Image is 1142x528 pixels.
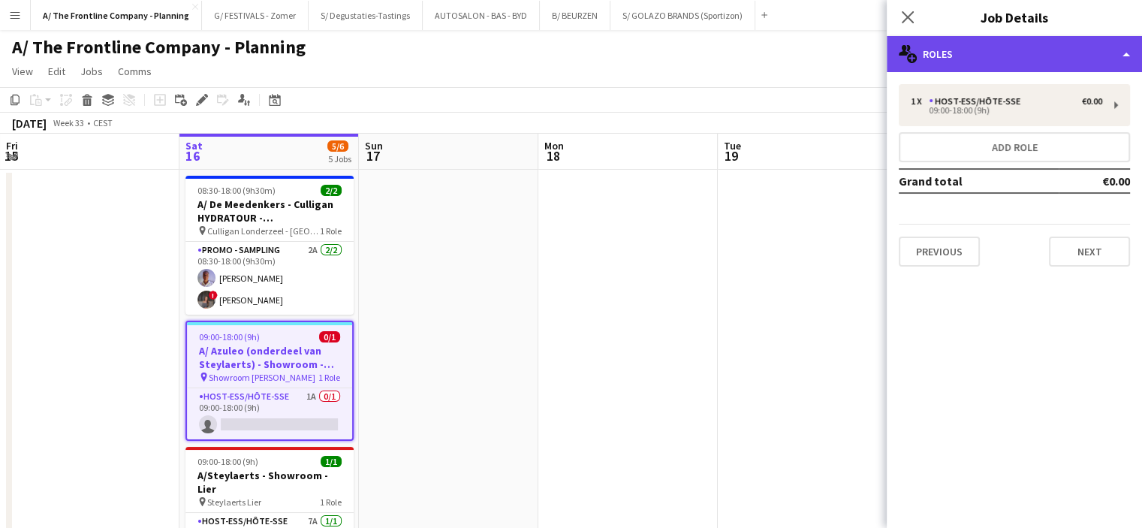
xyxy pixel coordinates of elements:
[93,117,113,128] div: CEST
[1059,169,1130,193] td: €0.00
[207,225,320,237] span: Culligan Londerzeel - [GEOGRAPHIC_DATA]
[199,331,260,342] span: 09:00-18:00 (9h)
[327,140,348,152] span: 5/6
[48,65,65,78] span: Edit
[12,65,33,78] span: View
[12,116,47,131] div: [DATE]
[185,242,354,315] app-card-role: Promo - Sampling2A2/208:30-18:00 (9h30m)[PERSON_NAME]![PERSON_NAME]
[363,147,383,164] span: 17
[929,96,1026,107] div: Host-ess/Hôte-sse
[6,139,18,152] span: Fri
[365,139,383,152] span: Sun
[321,185,342,196] span: 2/2
[197,185,276,196] span: 08:30-18:00 (9h30m)
[540,1,610,30] button: B/ BEURZEN
[31,1,202,30] button: A/ The Frontline Company - Planning
[207,496,261,508] span: Steylaerts Lier
[12,36,306,59] h1: A/ The Frontline Company - Planning
[187,344,352,371] h3: A/ Azuleo (onderdeel van Steylaerts) - Showroom - Wijnegem (28/09 + 12/10 + 19/10)
[185,321,354,441] app-job-card: 09:00-18:00 (9h)0/1A/ Azuleo (onderdeel van Steylaerts) - Showroom - Wijnegem (28/09 + 12/10 + 19...
[911,107,1102,114] div: 09:00-18:00 (9h)
[899,169,1059,193] td: Grand total
[899,237,980,267] button: Previous
[722,147,741,164] span: 19
[321,456,342,467] span: 1/1
[1049,237,1130,267] button: Next
[50,117,87,128] span: Week 33
[183,147,203,164] span: 16
[319,331,340,342] span: 0/1
[320,225,342,237] span: 1 Role
[185,198,354,225] h3: A/ De Meedenkers - Culligan HYDRATOUR - [GEOGRAPHIC_DATA] (1,2 of 3/08 EN 08+16/08)
[544,139,564,152] span: Mon
[118,65,152,78] span: Comms
[209,372,315,383] span: Showroom [PERSON_NAME]
[112,62,158,81] a: Comms
[74,62,109,81] a: Jobs
[911,96,929,107] div: 1 x
[185,176,354,315] app-job-card: 08:30-18:00 (9h30m)2/2A/ De Meedenkers - Culligan HYDRATOUR - [GEOGRAPHIC_DATA] (1,2 of 3/08 EN 0...
[320,496,342,508] span: 1 Role
[318,372,340,383] span: 1 Role
[185,469,354,496] h3: A/Steylaerts - Showroom - Lier
[542,147,564,164] span: 18
[42,62,71,81] a: Edit
[724,139,741,152] span: Tue
[423,1,540,30] button: AUTOSALON - BAS - BYD
[328,153,351,164] div: 5 Jobs
[309,1,423,30] button: S/ Degustaties-Tastings
[6,62,39,81] a: View
[80,65,103,78] span: Jobs
[197,456,258,467] span: 09:00-18:00 (9h)
[209,291,218,300] span: !
[187,388,352,439] app-card-role: Host-ess/Hôte-sse1A0/109:00-18:00 (9h)
[887,8,1142,27] h3: Job Details
[185,139,203,152] span: Sat
[1082,96,1102,107] div: €0.00
[610,1,755,30] button: S/ GOLAZO BRANDS (Sportizon)
[887,36,1142,72] div: Roles
[4,147,18,164] span: 15
[899,132,1130,162] button: Add role
[202,1,309,30] button: G/ FESTIVALS - Zomer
